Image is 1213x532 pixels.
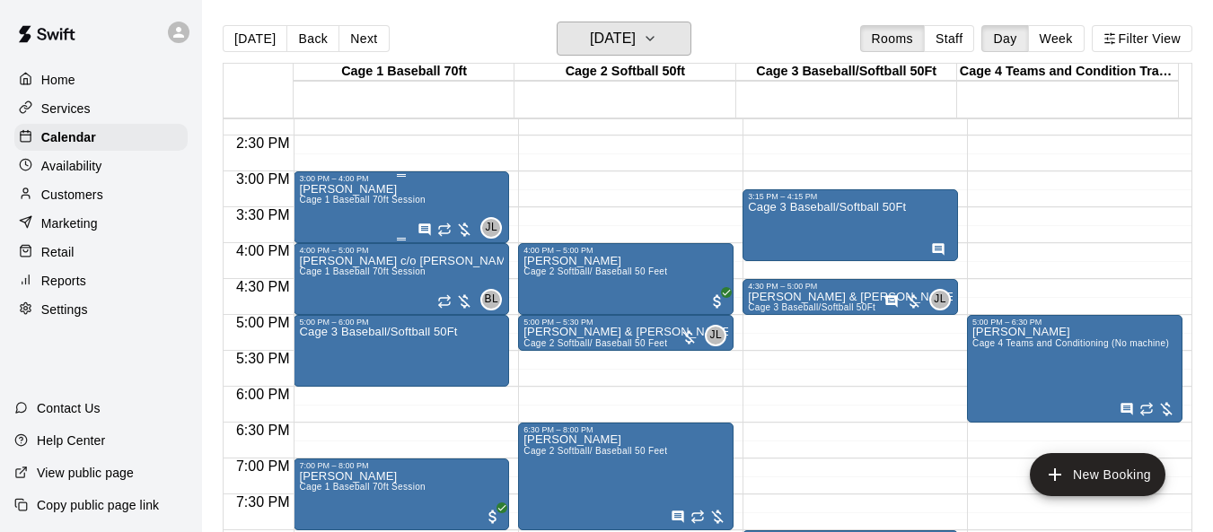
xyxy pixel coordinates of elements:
span: 3:00 PM [232,171,294,187]
span: 2:30 PM [232,135,294,151]
button: Week [1028,25,1085,52]
p: Settings [41,301,88,318]
div: 4:00 PM – 5:00 PM [299,246,504,255]
h6: [DATE] [590,26,636,51]
a: Customers [14,181,188,208]
span: Cage 1 Baseball 70ft Session [299,266,426,276]
div: 6:30 PM – 8:00 PM [523,425,728,434]
p: Copy public page link [37,496,159,514]
div: 3:00 PM – 4:00 PM [299,174,504,183]
span: Brian Lewis [488,289,502,310]
button: Next [338,25,389,52]
div: Cage 1 Baseball 70ft [294,64,514,81]
a: Settings [14,296,188,323]
div: 5:00 PM – 6:00 PM: Cage 3 Baseball/Softball 50Ft [294,315,509,387]
button: add [1030,453,1165,496]
div: Brian Lewis [480,289,502,310]
span: JL [934,291,945,309]
div: 3:15 PM – 4:15 PM [748,192,953,201]
button: Day [981,25,1028,52]
span: 7:30 PM [232,494,294,510]
span: JL [709,327,721,344]
a: Home [14,66,188,93]
span: Recurring event [1139,402,1154,416]
span: 5:00 PM [232,315,294,330]
span: Johnny Lloyd [712,325,726,346]
span: Johnny Lloyd [488,217,502,239]
span: BL [485,291,498,309]
span: Cage 2 Softball/ Baseball 50 Feet [523,446,667,456]
span: Cage 4 Teams and Conditioning (No machine) [972,338,1169,348]
span: JL [486,219,497,237]
a: Services [14,95,188,122]
a: Reports [14,267,188,294]
p: Availability [41,157,102,175]
button: Back [286,25,339,52]
span: Cage 1 Baseball 70ft Session [299,482,426,492]
div: 5:00 PM – 6:30 PM: Cage 4 Teams and Conditioning (No machine) [967,315,1182,423]
div: 7:00 PM – 8:00 PM [299,461,504,470]
a: Availability [14,153,188,179]
span: Cage 2 Softball/ Baseball 50 Feet [523,266,667,276]
div: 3:15 PM – 4:15 PM: Cage 3 Baseball/Softball 50Ft [743,189,958,261]
div: 5:00 PM – 5:30 PM [523,318,728,327]
svg: Has notes [931,242,945,257]
span: Johnny Lloyd [936,289,951,310]
p: Marketing [41,214,98,232]
div: Johnny Lloyd [705,325,726,346]
svg: Has notes [418,222,432,237]
div: 3:00 PM – 4:00 PM: Cage 1 Baseball 70ft Session [294,171,509,243]
p: Home [41,71,75,89]
div: 4:00 PM – 5:00 PM: Anna Charette [518,243,734,315]
p: Retail [41,243,75,261]
p: Help Center [37,432,105,449]
button: Staff [924,25,975,52]
div: Johnny Lloyd [480,217,502,239]
div: Cage 2 Softball 50ft [514,64,735,81]
button: Rooms [860,25,925,52]
span: 4:00 PM [232,243,294,258]
svg: Has notes [1120,402,1134,416]
p: Services [41,100,91,118]
a: Retail [14,239,188,266]
span: Cage 1 Baseball 70ft Session [299,195,426,205]
div: 7:00 PM – 8:00 PM: Cage 1 Baseball 70ft Session [294,458,509,530]
a: Calendar [14,124,188,151]
span: All customers have paid [708,292,726,310]
div: 4:00 PM – 5:00 PM [523,246,728,255]
div: Cage 4 Teams and Condition Training [957,64,1178,81]
p: Reports [41,272,86,290]
p: View public page [37,464,134,482]
button: Filter View [1092,25,1192,52]
p: Calendar [41,128,96,146]
span: 4:30 PM [232,279,294,294]
a: Marketing [14,210,188,237]
span: 3:30 PM [232,207,294,222]
div: 5:00 PM – 6:30 PM [972,318,1177,327]
button: [DATE] [557,22,691,56]
span: 6:00 PM [232,387,294,402]
span: Cage 3 Baseball/Softball 50Ft [748,302,875,312]
span: Recurring event [437,222,452,237]
span: 5:30 PM [232,351,294,366]
div: 4:30 PM – 5:00 PM: Cage 3 Baseball/Softball 50Ft [743,279,958,315]
svg: Has notes [884,294,899,309]
span: Cage 2 Softball/ Baseball 50 Feet [523,338,667,348]
div: 6:30 PM – 8:00 PM: Cage 2 Softball/ Baseball 50 Feet [518,423,734,530]
p: Contact Us [37,399,101,417]
span: Recurring event [690,510,705,524]
div: Johnny Lloyd [929,289,951,310]
span: 7:00 PM [232,458,294,474]
div: 4:30 PM – 5:00 PM [748,282,953,291]
svg: Has notes [671,510,685,524]
span: All customers have paid [484,508,502,526]
div: 5:00 PM – 6:00 PM [299,318,504,327]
